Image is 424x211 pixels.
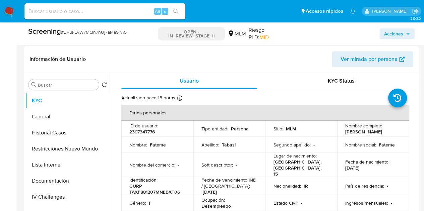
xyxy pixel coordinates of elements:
[129,123,158,129] p: ID de usuario :
[24,7,185,16] input: Buscar usuario o caso...
[26,93,110,109] button: KYC
[345,183,384,189] p: País de residencia :
[129,129,155,135] p: 2397347776
[102,82,107,89] button: Volver al orden por defecto
[259,33,268,41] span: MID
[201,126,228,132] p: Tipo entidad :
[379,28,415,39] button: Acciones
[387,183,388,189] p: -
[26,189,110,205] button: IV Challenges
[26,109,110,125] button: General
[201,197,225,203] p: Ocupación :
[273,126,283,132] p: Sitio :
[201,142,219,148] p: Apellido :
[236,162,237,168] p: -
[129,177,158,183] p: Identificación :
[273,153,316,159] p: Lugar de nacimiento :
[129,142,147,148] p: Nombre :
[155,8,160,14] span: Alt
[203,189,217,195] p: [DATE]
[412,8,419,15] a: Salir
[273,200,298,206] p: Estado Civil :
[149,200,152,206] p: F
[61,29,127,35] span: # BRukEvW7MQn7nUj7aMa9lrA5
[345,129,382,135] p: [PERSON_NAME]
[273,142,310,148] p: Segundo apellido :
[26,141,110,157] button: Restricciones Nuevo Mundo
[303,183,308,189] p: IR
[29,56,86,63] h1: Información de Usuario
[313,142,314,148] p: -
[345,142,376,148] p: Nombre social :
[26,125,110,141] button: Historial Casos
[345,200,388,206] p: Ingresos mensuales :
[410,16,421,21] span: 3.163.0
[345,123,383,129] p: Nombre completo :
[31,82,37,87] button: Buscar
[332,51,413,67] button: Ver mirada por persona
[129,162,175,168] p: Nombre del comercio :
[180,77,199,85] span: Usuario
[345,159,389,165] p: Fecha de nacimiento :
[391,200,392,206] p: -
[26,173,110,189] button: Documentación
[129,200,146,206] p: Género :
[169,7,183,16] button: search-icon
[201,177,257,189] p: Fecha de vencimiento INE / [GEOGRAPHIC_DATA] :
[150,142,166,148] p: Fateme
[121,105,409,121] th: Datos personales
[201,203,231,209] p: Desempleado
[372,8,410,14] p: nicolas.tyrkiel@mercadolibre.com
[222,142,236,148] p: Tabasi
[328,77,355,85] span: KYC Status
[248,26,285,41] span: Riesgo PLD:
[129,183,183,195] p: CURP TAXF881207MNEBXT06
[231,126,249,132] p: Persona
[286,126,296,132] p: MLM
[341,51,398,67] span: Ver mirada por persona
[273,159,326,177] p: [GEOGRAPHIC_DATA], [GEOGRAPHIC_DATA], 15
[350,8,356,14] a: Notificaciones
[384,28,403,39] span: Acciones
[26,157,110,173] button: Lista Interna
[306,8,343,15] span: Accesos rápidos
[379,142,395,148] p: Fateme
[121,95,175,101] p: Actualizado hace 18 horas
[228,30,246,37] div: MLM
[301,200,302,206] p: -
[164,8,166,14] span: s
[273,183,301,189] p: Nacionalidad :
[201,162,233,168] p: Soft descriptor :
[28,26,61,36] b: Screening
[178,162,179,168] p: -
[158,27,225,40] p: OPEN - IN_REVIEW_STAGE_II
[345,165,359,171] p: [DATE]
[38,82,96,88] input: Buscar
